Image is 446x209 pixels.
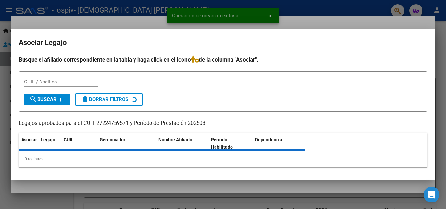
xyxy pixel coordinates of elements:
[21,137,37,142] span: Asociar
[156,133,208,154] datatable-header-cell: Nombre Afiliado
[75,93,143,106] button: Borrar Filtros
[38,133,61,154] datatable-header-cell: Legajo
[61,133,97,154] datatable-header-cell: CUIL
[29,97,56,102] span: Buscar
[208,133,252,154] datatable-header-cell: Periodo Habilitado
[211,137,233,150] span: Periodo Habilitado
[158,137,192,142] span: Nombre Afiliado
[81,95,89,103] mat-icon: delete
[252,133,305,154] datatable-header-cell: Dependencia
[255,137,282,142] span: Dependencia
[64,137,73,142] span: CUIL
[41,137,55,142] span: Legajo
[19,55,427,64] h4: Busque el afiliado correspondiente en la tabla y haga click en el ícono de la columna "Asociar".
[100,137,125,142] span: Gerenciador
[424,187,439,202] div: Open Intercom Messenger
[81,97,128,102] span: Borrar Filtros
[24,94,70,105] button: Buscar
[19,151,427,167] div: 0 registros
[19,119,427,127] p: Legajos aprobados para el CUIT 27224759571 y Período de Prestación 202508
[19,133,38,154] datatable-header-cell: Asociar
[97,133,156,154] datatable-header-cell: Gerenciador
[29,95,37,103] mat-icon: search
[19,37,427,49] h2: Asociar Legajo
